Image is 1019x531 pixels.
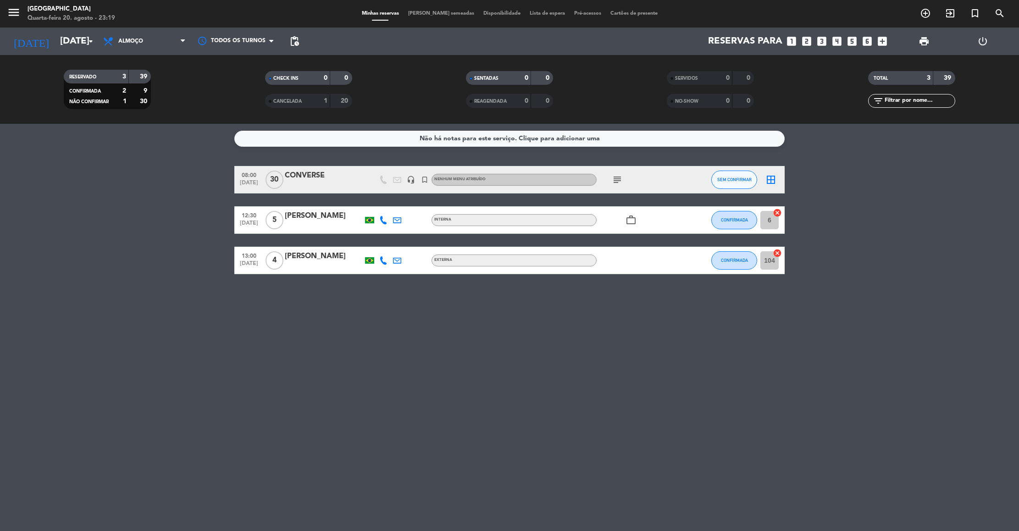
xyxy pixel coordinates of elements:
strong: 0 [344,75,350,81]
span: REAGENDADA [474,99,507,104]
i: cancel [773,208,782,217]
span: Lista de espera [525,11,570,16]
span: Pré-acessos [570,11,606,16]
strong: 0 [324,75,327,81]
span: CONFIRMADA [721,217,748,222]
span: Disponibilidade [479,11,525,16]
strong: 0 [747,75,752,81]
strong: 0 [525,75,528,81]
span: RESERVADO [69,75,96,79]
input: Filtrar por nome... [884,96,955,106]
strong: 0 [726,98,730,104]
div: Não há notas para este serviço. Clique para adicionar uma [420,133,600,144]
strong: 1 [324,98,327,104]
span: [DATE] [238,220,260,231]
span: Minhas reservas [357,11,404,16]
strong: 20 [341,98,350,104]
span: CONFIRMADA [69,89,101,94]
i: filter_list [873,95,884,106]
span: SENTADAS [474,76,498,81]
i: arrow_drop_down [85,36,96,47]
span: 30 [266,171,283,189]
i: subject [612,174,623,185]
span: print [919,36,930,47]
strong: 0 [546,75,551,81]
strong: 0 [747,98,752,104]
span: 5 [266,211,283,229]
i: power_settings_new [977,36,988,47]
span: NO-SHOW [675,99,698,104]
span: Nenhum menu atribuído [434,177,486,181]
i: looks_6 [861,35,873,47]
span: [DATE] [238,180,260,190]
button: CONFIRMADA [711,211,757,229]
span: Almoço [118,38,143,44]
div: [PERSON_NAME] [285,210,363,222]
button: menu [7,6,21,22]
strong: 39 [140,73,149,80]
i: looks_two [801,35,813,47]
span: CONFIRMADA [721,258,748,263]
span: SERVIDOS [675,76,698,81]
i: turned_in_not [969,8,980,19]
i: looks_5 [846,35,858,47]
span: 13:00 [238,250,260,260]
span: TOTAL [874,76,888,81]
strong: 39 [944,75,953,81]
div: LOG OUT [953,28,1012,55]
strong: 3 [122,73,126,80]
strong: 2 [122,88,126,94]
strong: 0 [726,75,730,81]
i: [DATE] [7,31,55,51]
i: add_circle_outline [920,8,931,19]
div: [PERSON_NAME] [285,250,363,262]
span: 08:00 [238,169,260,180]
span: CHECK INS [273,76,299,81]
strong: 3 [927,75,930,81]
i: looks_one [786,35,797,47]
strong: 0 [546,98,551,104]
i: turned_in_not [421,176,429,184]
span: [PERSON_NAME] semeadas [404,11,479,16]
span: 12:30 [238,210,260,220]
i: looks_4 [831,35,843,47]
div: Quarta-feira 20. agosto - 23:19 [28,14,115,23]
strong: 0 [525,98,528,104]
strong: 9 [144,88,149,94]
span: [DATE] [238,260,260,271]
strong: 30 [140,98,149,105]
button: CONFIRMADA [711,251,757,270]
span: Cartões de presente [606,11,662,16]
span: pending_actions [289,36,300,47]
i: work_outline [626,215,637,226]
div: CONVERSE [285,170,363,182]
span: Interna [434,218,451,221]
i: looks_3 [816,35,828,47]
button: SEM CONFIRMAR [711,171,757,189]
span: CANCELADA [273,99,302,104]
div: [GEOGRAPHIC_DATA] [28,5,115,14]
i: border_all [765,174,776,185]
i: headset_mic [407,176,415,184]
span: SEM CONFIRMAR [717,177,752,182]
i: exit_to_app [945,8,956,19]
i: menu [7,6,21,19]
strong: 1 [123,98,127,105]
span: Reservas para [708,36,782,47]
i: add_box [876,35,888,47]
span: Externa [434,258,452,262]
i: cancel [773,249,782,258]
span: 4 [266,251,283,270]
i: search [994,8,1005,19]
span: NÃO CONFIRMAR [69,100,109,104]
